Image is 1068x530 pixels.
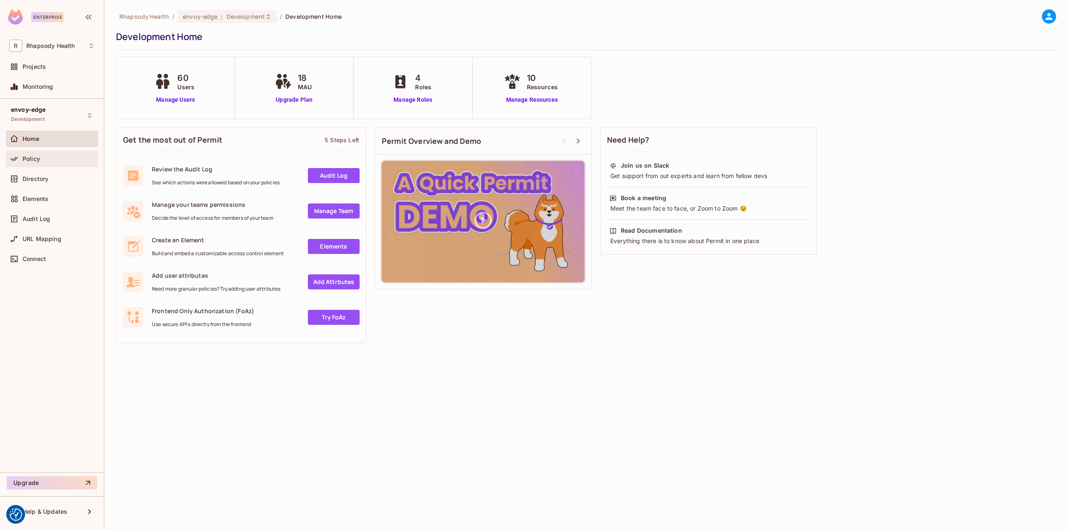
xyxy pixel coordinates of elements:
[23,508,67,515] span: Help & Updates
[610,237,807,245] div: Everything there is to know about Permit in one place
[308,274,360,289] a: Add Attrbutes
[31,12,64,22] div: Enterprise
[621,194,666,202] div: Book a meeting
[298,83,312,91] span: MAU
[10,508,22,521] button: Consent Preferences
[116,30,1052,43] div: Development Home
[23,176,48,182] span: Directory
[8,9,23,25] img: SReyMgAAAABJRU5ErkJggg==
[280,13,282,20] li: /
[11,116,45,123] span: Development
[308,239,360,254] a: Elements
[152,271,280,279] span: Add user attributes
[152,321,254,328] span: Use secure API's directly from the frontend
[9,40,22,52] span: R
[325,136,359,144] div: 5 Steps Left
[23,236,61,242] span: URL Mapping
[152,286,280,292] span: Need more granular policies? Try adding user attributes
[152,165,280,173] span: Review the Audit Log
[10,508,22,521] img: Revisit consent button
[172,13,174,20] li: /
[382,136,481,146] span: Permit Overview and Demo
[23,216,50,222] span: Audit Log
[610,172,807,180] div: Get support from out experts and learn from fellow devs
[26,43,75,49] span: Workspace: Rhapsody Health
[152,236,284,244] span: Create an Element
[23,196,48,202] span: Elements
[152,95,199,104] a: Manage Users
[308,168,360,183] a: Audit Log
[527,83,558,91] span: Resources
[11,106,46,113] span: envoy-edge
[273,95,316,104] a: Upgrade Plan
[152,179,280,186] span: See which actions were allowed based on your policies
[502,95,562,104] a: Manage Resources
[123,135,222,145] span: Get the most out of Permit
[298,72,312,84] span: 18
[23,63,46,70] span: Projects
[23,83,53,90] span: Monitoring
[308,203,360,219] a: Manage Team
[7,476,97,490] button: Upgrade
[23,136,40,142] span: Home
[23,156,40,162] span: Policy
[152,201,273,208] span: Manage your teams permissions
[227,13,265,20] span: Development
[415,83,431,91] span: Roles
[152,250,284,257] span: Build and embed a customizable access control element
[415,72,431,84] span: 4
[177,72,194,84] span: 60
[308,310,360,325] a: Try FoAz
[220,13,223,20] span: :
[621,161,669,170] div: Join us on Slack
[285,13,342,20] span: Development Home
[152,307,254,315] span: Frontend Only Authorization (FoAz)
[152,215,273,221] span: Decide the level of access for members of your team
[390,95,436,104] a: Manage Roles
[610,204,807,213] div: Meet the team face to face, or Zoom to Zoom 😉
[621,226,682,235] div: Read Documentation
[177,83,194,91] span: Users
[119,13,169,20] span: the active workspace
[23,256,46,262] span: Connect
[527,72,558,84] span: 10
[607,135,650,145] span: Need Help?
[183,13,217,20] span: envoy-edge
